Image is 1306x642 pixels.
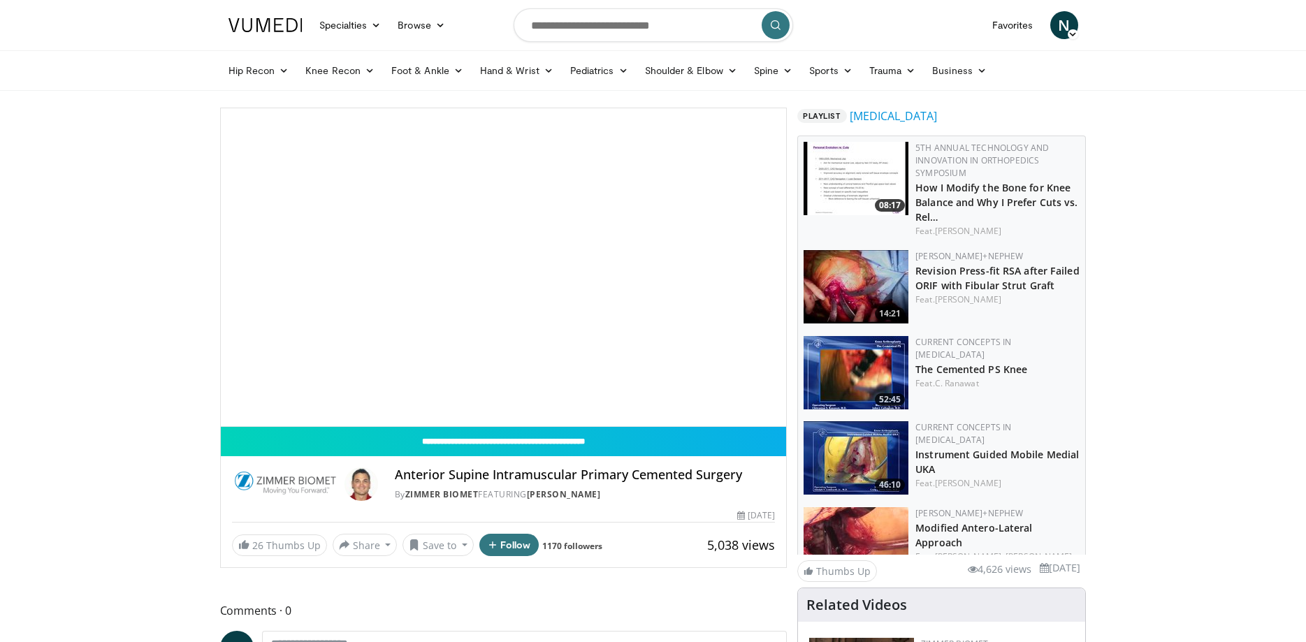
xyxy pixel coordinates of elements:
a: Hip Recon [220,57,298,85]
a: [PERSON_NAME]+Nephew [915,507,1023,519]
h4: Anterior Supine Intramuscular Primary Cemented Surgery [395,467,775,483]
a: Browse [389,11,454,39]
a: [PERSON_NAME] [935,477,1001,489]
a: Knee Recon [297,57,383,85]
a: [PERSON_NAME], [935,550,1003,562]
video-js: Video Player [221,108,787,427]
a: [PERSON_NAME] [527,488,601,500]
img: VuMedi Logo [228,18,303,32]
div: Feat. [915,477,1080,490]
a: 14:21 [804,250,908,323]
a: Current Concepts in [MEDICAL_DATA] [915,421,1011,446]
img: df1c4db8-fa70-4dbe-8176-20e68faa4108.150x105_q85_crop-smart_upscale.jpg [804,507,908,581]
img: 99999c55-6601-4c66-99ba-9920328285e9.150x105_q85_crop-smart_upscale.jpg [804,250,908,323]
li: 4,626 views [968,562,1031,577]
a: The Cemented PS Knee [915,363,1027,376]
a: 1170 followers [542,540,602,552]
a: Trauma [861,57,924,85]
a: 26 Thumbs Up [232,534,327,556]
a: Specialties [311,11,390,39]
div: Feat. [915,377,1080,390]
a: [PERSON_NAME] [935,293,1001,305]
a: 5th Annual Technology and Innovation in Orthopedics Symposium [915,142,1049,179]
a: [PERSON_NAME] [935,225,1001,237]
a: Instrument Guided Mobile Medial UKA [915,448,1079,476]
a: Current Concepts in [MEDICAL_DATA] [915,336,1011,360]
a: Zimmer Biomet [405,488,479,500]
a: 52:45 [804,336,908,409]
div: Feat. [915,225,1080,238]
a: [MEDICAL_DATA] [850,108,937,124]
a: Modified Antero-Lateral Approach [915,521,1032,549]
a: [PERSON_NAME] [1006,550,1072,562]
a: 46:10 [804,421,908,495]
img: i4cJuXWs3HyaTjt34xMDoxOjBwO2Ktvk.150x105_q85_crop-smart_upscale.jpg [804,336,908,409]
a: Foot & Ankle [383,57,472,85]
span: 46:10 [875,479,905,491]
button: Follow [479,534,539,556]
input: Search topics, interventions [514,8,793,42]
button: Save to [402,534,474,556]
a: C. Ranawat [935,377,979,389]
h4: Related Videos [806,597,907,613]
a: Business [924,57,995,85]
div: [DATE] [737,509,775,522]
div: Feat. [915,550,1080,563]
li: [DATE] [1040,560,1080,576]
span: 52:45 [875,393,905,406]
span: 5,038 views [707,537,775,553]
a: Revision Press-fit RSA after Failed ORIF with Fibular Strut Graft [915,264,1080,292]
button: Share [333,534,398,556]
a: Sports [801,57,861,85]
a: 19:40 [804,507,908,581]
img: 6210d4b6-b1e2-4c53-b60e-c9e1e9325557.150x105_q85_crop-smart_upscale.jpg [804,142,908,215]
a: 08:17 [804,142,908,215]
span: 26 [252,539,263,552]
img: Zimmer Biomet [232,467,339,501]
a: Shoulder & Elbow [637,57,746,85]
div: By FEATURING [395,488,775,501]
a: N [1050,11,1078,39]
img: Avatar [344,467,378,501]
a: Favorites [984,11,1042,39]
img: ywMW1sH5oHW2nJin4xMDoxOjBwO2Ktvk.150x105_q85_crop-smart_upscale.jpg [804,421,908,495]
a: [PERSON_NAME]+Nephew [915,250,1023,262]
a: Pediatrics [562,57,637,85]
a: Hand & Wrist [472,57,562,85]
span: Comments 0 [220,601,788,620]
span: Playlist [797,109,846,123]
a: Thumbs Up [797,560,877,582]
a: Spine [746,57,801,85]
span: 14:21 [875,307,905,320]
span: 08:17 [875,199,905,212]
div: Feat. [915,293,1080,306]
a: How I Modify the Bone for Knee Balance and Why I Prefer Cuts vs. Rel… [915,181,1078,224]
